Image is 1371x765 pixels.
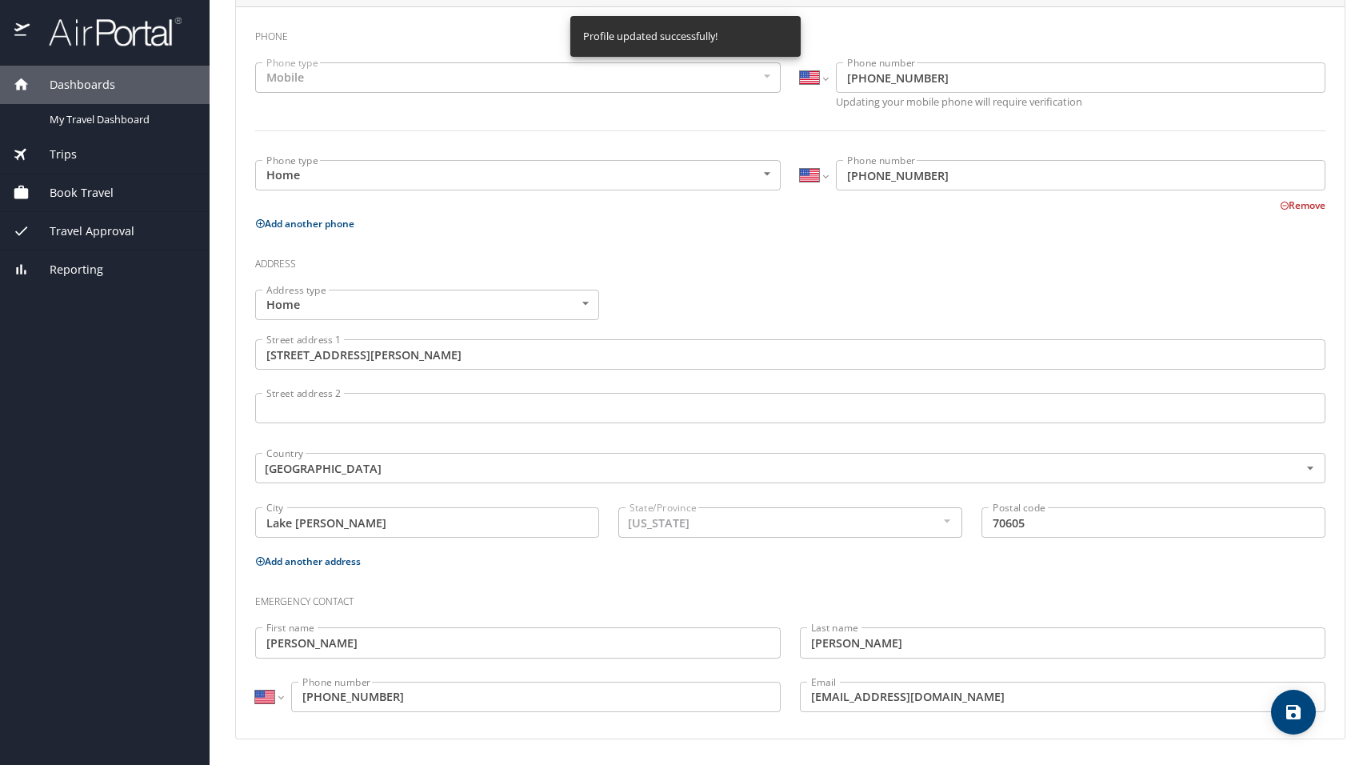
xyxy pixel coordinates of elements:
h3: Phone [255,19,1325,46]
span: Travel Approval [30,222,134,240]
div: Home [255,290,599,320]
span: My Travel Dashboard [50,112,190,127]
button: Open [1301,459,1320,478]
div: Contact InfoEmail, phone, address, emergency contact info [236,6,1345,739]
span: Trips [30,146,77,163]
div: Profile updated successfully! [583,21,717,52]
img: icon-airportal.png [14,16,31,47]
p: Updating your mobile phone will require verification [836,97,1325,107]
button: Add another address [255,555,361,568]
h3: Emergency contact [255,584,1325,611]
h3: Address [255,246,1325,274]
img: airportal-logo.png [31,16,182,47]
button: save [1271,690,1316,735]
button: Remove [1280,198,1325,212]
span: Reporting [30,261,103,278]
span: Dashboards [30,76,115,94]
span: Book Travel [30,184,114,202]
div: Home [255,160,781,190]
div: Mobile [255,62,781,93]
button: Add another phone [255,217,354,230]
